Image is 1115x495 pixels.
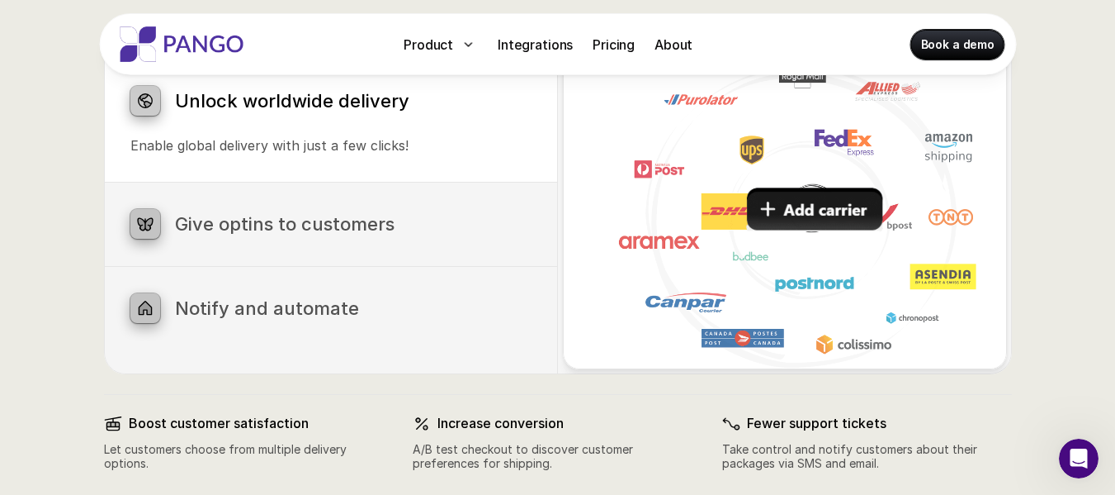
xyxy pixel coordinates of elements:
p: Let customers choose the most convenient shipping options and locations. [130,239,532,278]
p: Pricing [593,35,635,55]
a: About [648,31,699,58]
a: Integrations [491,31,579,58]
a: Pricing [586,31,641,58]
p: Increase conversion [437,416,702,431]
p: Take control and notify customers about their packages via SMS and email. [722,443,1012,471]
p: Fewer support tickets [747,416,1012,431]
h3: Notify and automate [175,297,532,319]
p: Enable global delivery with just a few clicks! [130,136,532,155]
p: Upload files effortlessly with our intuitive drag-and-drop interface, streamlining your workflow. [130,323,532,363]
p: Let customers choose from multiple delivery options. [104,443,394,471]
p: Boost customer satisfaction [129,416,394,431]
img: Drag and drop functionality [563,40,1006,369]
p: Book a demo [921,36,995,53]
p: A/B test checkout to discover customer preferences for shipping. [413,443,702,471]
iframe: Intercom live chat [1059,439,1098,478]
h3: Give optins to customers [175,213,532,235]
h3: Unlock worldwide delivery [175,90,532,112]
p: About [654,35,692,55]
p: Product [404,35,453,55]
a: Book a demo [911,30,1004,59]
p: Integrations [498,35,573,55]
